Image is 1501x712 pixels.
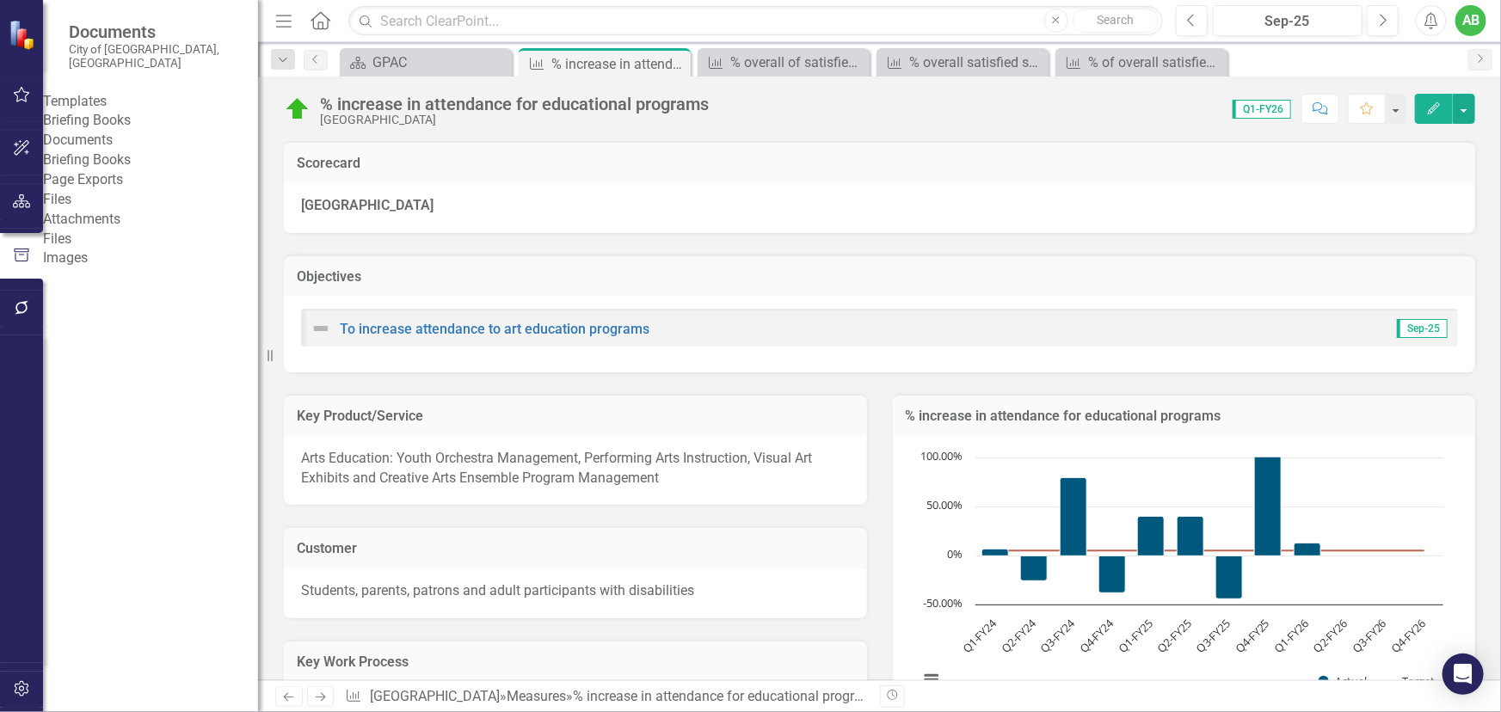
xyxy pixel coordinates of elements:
text: Q4-FY24 [1075,615,1117,656]
h3: Objectives [297,269,1462,285]
p: Students, parents, patrons and adult participants with disabilities [301,581,850,601]
text: Q1-FY24 [958,615,1000,656]
div: Templates [43,92,258,112]
span: Search [1097,13,1134,27]
button: View chart menu, Chart [920,667,944,691]
path: Q1-FY25, 40. Actual. [1137,516,1164,555]
text: Q3-FY24 [1037,615,1078,656]
a: Images [43,249,258,268]
a: % overall satisfied subscribers [881,52,1044,73]
div: GPAC [372,52,508,73]
a: GPAC [344,52,508,73]
a: Attachments [43,210,258,230]
div: % overall of satisfied patrons [730,52,865,73]
div: Files [43,190,258,210]
path: Q2-FY24, -26. Actual. [1020,555,1047,580]
svg: Interactive chart [910,449,1452,707]
text: Q1-FY25 [1115,616,1155,656]
text: -50.00% [923,595,963,611]
div: Documents [43,131,258,150]
p: Arts Education: Youth Orchestra Management, Performing Arts Instruction, Visual Art Exhibits and ... [301,449,850,488]
div: » » [345,687,866,707]
div: Open Intercom Messenger [1443,654,1484,695]
span: Q1-FY26 [1233,100,1291,119]
text: Q3-FY25 [1192,616,1233,656]
text: Q1-FY26 [1270,616,1311,656]
path: Q3-FY24, 79. Actual. [1060,477,1086,555]
div: % overall satisfied subscribers [909,52,1044,73]
h3: Scorecard [297,156,1462,171]
path: Q4-FY25, 360. Actual. [1254,202,1281,555]
a: Briefing Books [43,111,258,131]
path: Q2-FY25, 40. Actual. [1177,516,1203,555]
text: 0% [947,546,963,562]
div: % of overall satisfied box office customers [1088,52,1223,73]
a: To increase attendance to art education programs [340,321,649,337]
button: AB [1455,5,1486,36]
button: Show Actual [1319,673,1367,688]
a: Briefing Books [43,150,258,170]
div: % increase in attendance for educational programs [320,95,709,114]
div: Sep-25 [1219,11,1357,32]
a: Measures [507,688,566,704]
div: Chart. Highcharts interactive chart. [910,449,1459,707]
span: Documents [69,21,241,42]
path: Q4-FY24, -38. Actual. [1098,555,1125,592]
text: 100.00% [920,448,963,463]
img: Not Defined [311,318,331,339]
a: Files [43,230,258,249]
path: Q3-FY25, -44. Actual. [1215,555,1242,598]
span: Sep-25 [1397,319,1448,338]
text: Q4-FY25 [1232,616,1272,656]
h3: Key Product/Service [297,408,854,424]
button: Show Target [1386,673,1436,688]
img: On Target [284,95,311,123]
text: Q2-FY24 [998,615,1039,656]
input: Search ClearPoint... [348,6,1162,36]
text: Q2-FY25 [1153,616,1194,656]
a: [GEOGRAPHIC_DATA] [370,688,500,704]
button: Sep-25 [1213,5,1363,36]
div: [GEOGRAPHIC_DATA] [320,114,709,126]
path: Q1-FY26, 13. Actual. [1294,543,1320,555]
h3: Customer [297,541,854,556]
div: % increase in attendance for educational programs [573,688,881,704]
text: Q4-FY26 [1387,616,1428,656]
g: Target, series 2 of 2. Line with 12 data points. [991,547,1427,554]
text: 50.00% [926,497,963,513]
text: Q3-FY26 [1349,616,1389,656]
a: % overall of satisfied patrons [702,52,865,73]
path: Q1-FY24, 6.65. Actual. [981,549,1008,555]
a: % of overall satisfied box office customers [1060,52,1223,73]
img: ClearPoint Strategy [9,20,39,50]
div: % increase in attendance for educational programs [551,53,686,75]
text: Q2-FY26 [1309,616,1350,656]
h3: Key Work Process [297,654,854,670]
strong: [GEOGRAPHIC_DATA] [301,197,434,213]
button: Search [1073,9,1159,33]
small: City of [GEOGRAPHIC_DATA], [GEOGRAPHIC_DATA] [69,42,241,71]
a: Page Exports [43,170,258,190]
h3: % increase in attendance for educational programs [906,408,1463,424]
